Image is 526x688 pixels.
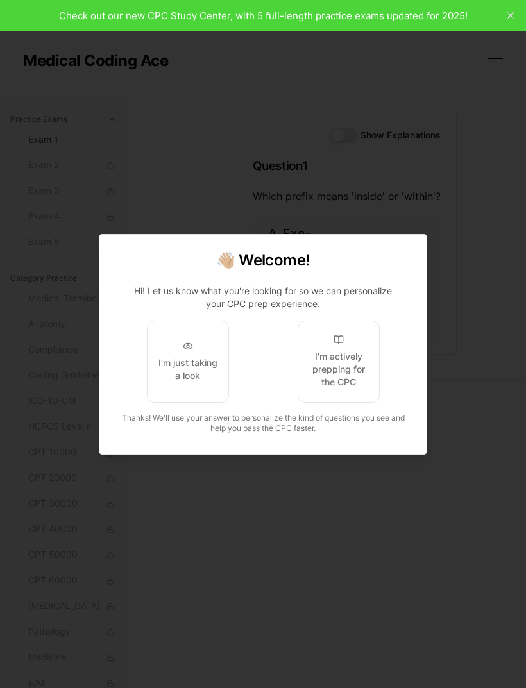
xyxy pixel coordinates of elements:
span: Thanks! We'll use your answer to personalize the kind of questions you see and help you pass the ... [122,413,405,433]
p: Hi! Let us know what you're looking for so we can personalize your CPC prep experience. [125,285,401,310]
h2: 👋🏼 Welcome! [115,250,411,271]
div: I'm actively prepping for the CPC [309,350,369,389]
button: I'm just taking a look [147,321,229,403]
div: I'm just taking a look [158,357,218,382]
button: I'm actively prepping for the CPC [298,321,380,403]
